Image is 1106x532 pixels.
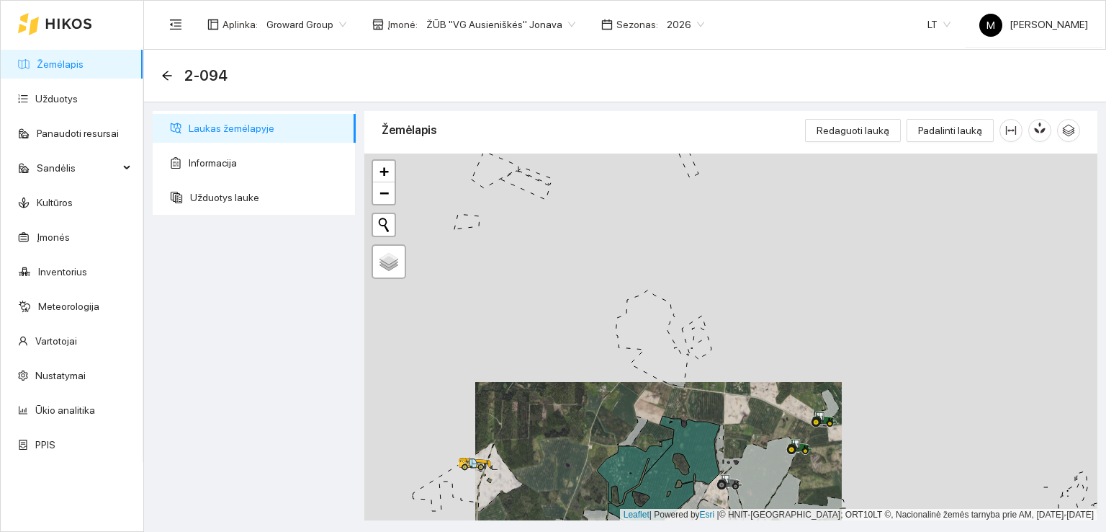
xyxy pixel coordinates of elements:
span: M [986,14,995,37]
span: Padalinti lauką [918,123,982,138]
span: ŽŪB "VG Ausieniškės" Jonava [426,14,575,35]
span: column-width [1000,125,1022,136]
div: Žemėlapis [382,110,805,151]
button: column-width [999,119,1022,142]
span: 2026 [667,14,704,35]
div: Atgal [161,70,173,82]
span: arrow-left [161,70,173,81]
span: layout [207,19,219,30]
span: 2-094 [184,64,228,87]
button: Initiate a new search [373,214,395,236]
span: − [379,184,389,202]
span: + [379,162,389,180]
a: Kultūros [37,197,73,208]
a: Žemėlapis [37,58,84,70]
a: Inventorius [38,266,87,278]
span: Sezonas : [616,17,658,32]
button: Redaguoti lauką [805,119,901,142]
span: Sandėlis [37,154,119,182]
span: | [717,510,719,520]
a: Nustatymai [35,370,86,381]
span: Laukas žemėlapyje [189,114,344,143]
span: menu-fold [169,18,182,31]
a: Ūkio analitika [35,404,95,416]
a: Vartotojai [35,335,77,347]
span: Groward Group [266,14,346,35]
span: Redaguoti lauką [817,123,889,138]
span: LT [927,14,950,35]
span: Įmonė : [387,17,418,32]
a: Zoom in [373,161,395,182]
a: Meteorologija [38,301,99,312]
span: [PERSON_NAME] [979,19,1088,30]
a: Layers [373,246,405,278]
a: Leaflet [624,510,649,520]
span: shop [372,19,384,30]
a: Zoom out [373,182,395,204]
a: Esri [700,510,715,520]
span: calendar [601,19,613,30]
div: | Powered by © HNIT-[GEOGRAPHIC_DATA]; ORT10LT ©, Nacionalinė žemės tarnyba prie AM, [DATE]-[DATE] [620,509,1097,521]
a: Redaguoti lauką [805,125,901,136]
button: menu-fold [161,10,190,39]
a: PPIS [35,439,55,451]
span: Užduotys lauke [190,183,344,212]
a: Padalinti lauką [907,125,994,136]
a: Įmonės [37,231,70,243]
span: Informacija [189,148,344,177]
a: Užduotys [35,93,78,105]
span: Aplinka : [222,17,258,32]
a: Panaudoti resursai [37,128,119,139]
button: Padalinti lauką [907,119,994,142]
